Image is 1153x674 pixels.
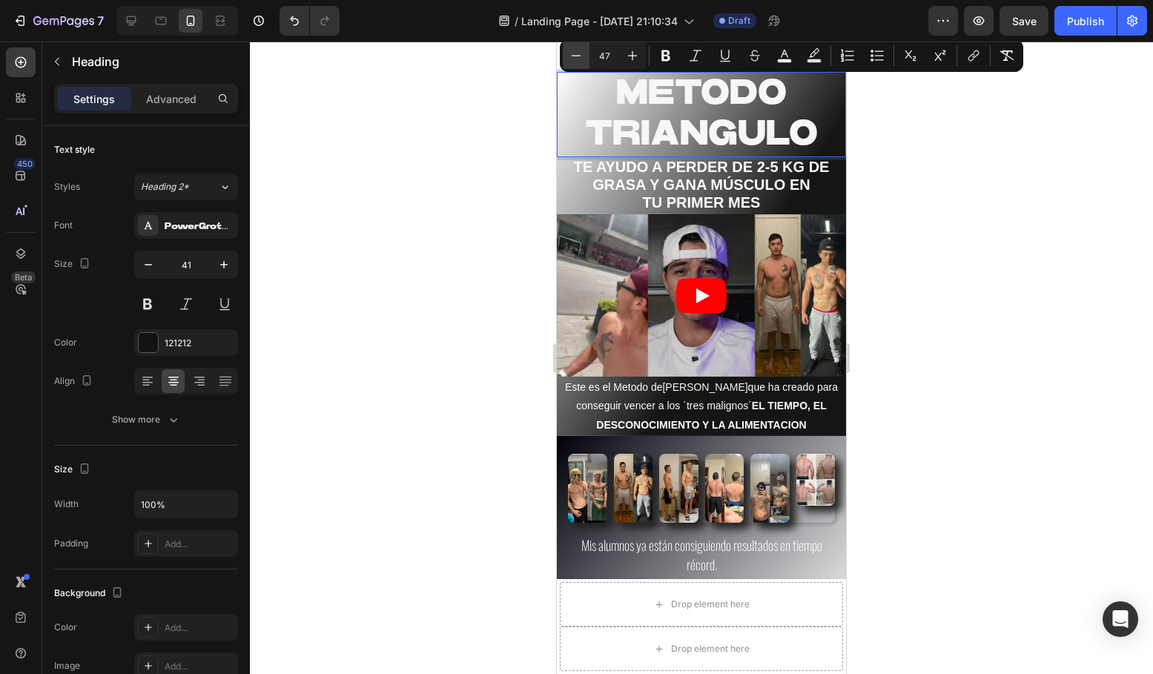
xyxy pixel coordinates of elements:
[1067,13,1104,29] div: Publish
[97,12,104,30] p: 7
[54,219,73,232] div: Font
[134,174,238,200] button: Heading 2*
[141,180,189,194] span: Heading 2*
[521,13,678,29] span: Landing Page - [DATE] 21:10:34
[560,39,1023,72] div: Editor contextual toolbar
[54,406,238,433] button: Show more
[146,91,196,107] p: Advanced
[54,336,77,349] div: Color
[54,584,126,604] div: Background
[6,6,110,36] button: 7
[165,538,234,551] div: Add...
[54,143,95,156] div: Text style
[54,498,79,511] div: Width
[14,158,36,170] div: 450
[1103,601,1138,637] div: Open Intercom Messenger
[54,621,77,634] div: Color
[1054,6,1117,36] button: Publish
[72,53,232,70] p: Heading
[54,180,80,194] div: Styles
[54,254,93,274] div: Size
[557,42,846,674] iframe: Design area
[1000,6,1048,36] button: Save
[515,13,518,29] span: /
[165,660,234,673] div: Add...
[1012,15,1037,27] span: Save
[54,460,93,480] div: Size
[73,91,115,107] p: Settings
[11,271,36,283] div: Beta
[54,659,80,673] div: Image
[112,412,181,427] div: Show more
[728,14,750,27] span: Draft
[54,537,88,550] div: Padding
[280,6,340,36] div: Undo/Redo
[165,219,234,233] div: PowerGroteskTrial
[54,371,96,391] div: Align
[135,491,237,518] input: Auto
[165,337,234,350] div: 121212
[165,621,234,635] div: Add...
